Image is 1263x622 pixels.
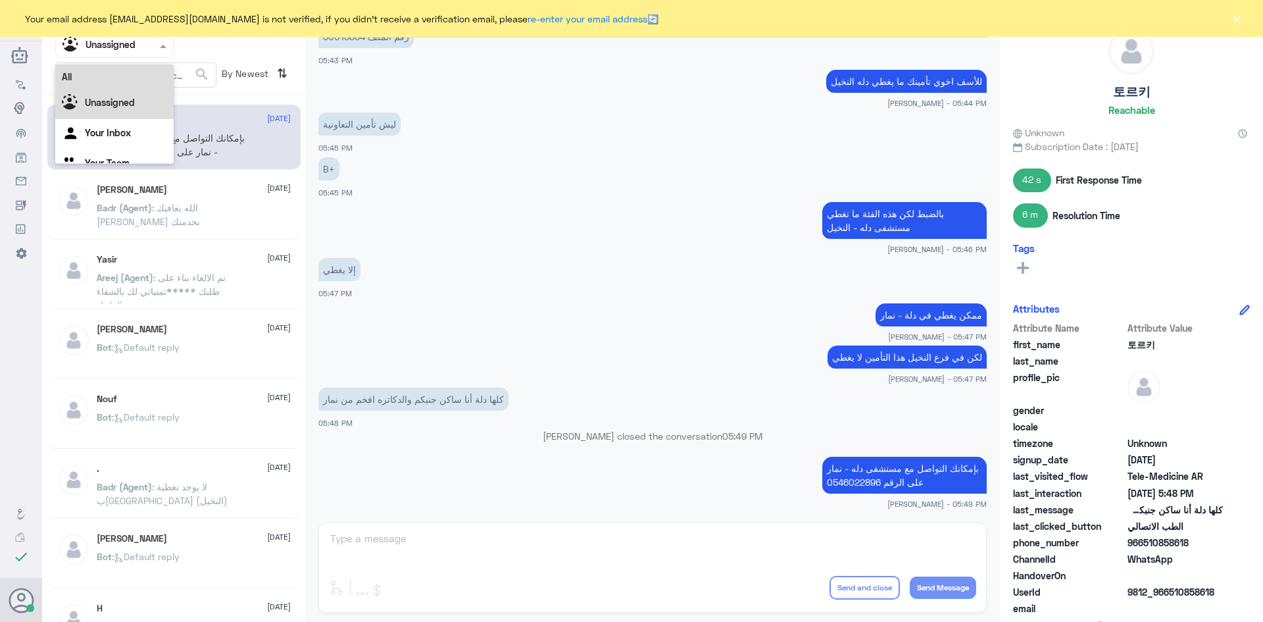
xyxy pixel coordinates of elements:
[97,202,152,213] span: Badr (Agent)
[1013,503,1125,517] span: last_message
[97,324,167,335] h5: IBRAHIM
[318,157,339,180] p: 17/8/2025, 5:45 PM
[1127,486,1223,500] span: 2025-08-17T14:48:18.256Z
[318,56,353,65] span: 05:43 PM
[1013,453,1125,467] span: signup_date
[85,157,130,168] b: Your Team
[1013,354,1125,368] span: last_name
[887,498,987,509] span: [PERSON_NAME] - 05:49 PM
[13,549,29,565] i: check
[828,346,987,369] p: 17/8/2025, 5:47 PM
[97,533,167,544] h5: Ahmed
[876,303,987,326] p: 17/8/2025, 5:47 PM
[830,576,900,600] button: Send and close
[97,463,99,475] h5: .
[1013,602,1125,615] span: email
[25,12,658,26] span: Your email address [EMAIL_ADDRESS][DOMAIN_NAME] is not verified, if you didn't receive a verifica...
[1127,503,1223,517] span: كلها دلة أنا ساكن جنبكم والدكاتره افخم من نمار
[318,188,353,197] span: 05:45 PM
[910,577,976,599] button: Send Message
[1127,371,1160,403] img: defaultAdmin.png
[97,481,228,506] span: : لا يوجد تغطية ب[GEOGRAPHIC_DATA] (النخيل)
[194,64,210,86] button: search
[112,551,180,562] span: : Default reply
[318,113,401,136] p: 17/8/2025, 5:45 PM
[1056,173,1142,187] span: First Response Time
[1127,403,1223,417] span: null
[97,411,112,423] span: Bot
[318,143,353,152] span: 05:45 PM
[267,392,291,403] span: [DATE]
[97,603,103,614] h5: H
[1013,403,1125,417] span: gender
[57,463,90,496] img: defaultAdmin.png
[1013,436,1125,450] span: timezone
[1013,203,1048,227] span: 6 m
[826,70,987,93] p: 17/8/2025, 5:44 PM
[1013,371,1125,401] span: profile_pic
[112,411,180,423] span: : Default reply
[1013,420,1125,434] span: locale
[1230,12,1243,25] button: ×
[97,394,117,405] h5: Nouf
[267,601,291,613] span: [DATE]
[216,63,272,89] span: By Newest
[267,322,291,334] span: [DATE]
[318,258,360,281] p: 17/8/2025, 5:47 PM
[62,94,82,114] img: Unassigned.svg
[62,124,82,144] img: yourInbox.svg
[85,127,131,138] b: Your Inbox
[112,342,180,353] span: : Default reply
[888,373,987,384] span: [PERSON_NAME] - 05:47 PM
[887,97,987,109] span: [PERSON_NAME] - 05:44 PM
[1013,585,1125,599] span: UserId
[57,254,90,287] img: defaultAdmin.png
[1127,552,1223,566] span: 2
[887,244,987,255] span: [PERSON_NAME] - 05:46 PM
[1013,536,1125,550] span: phone_number
[1013,519,1125,533] span: last_clicked_button
[97,272,226,311] span: : تم الالغاء بناء على طلبك *****تمنياتي لك بالشفاء العاجل
[267,531,291,543] span: [DATE]
[1013,486,1125,500] span: last_interaction
[1013,126,1064,140] span: Unknown
[1127,569,1223,583] span: null
[318,388,508,411] p: 17/8/2025, 5:48 PM
[722,430,762,442] span: 05:49 PM
[1127,321,1223,335] span: Attribute Value
[1127,453,1223,467] span: 2025-08-17T14:40:48.082Z
[1013,338,1125,351] span: first_name
[1013,242,1035,254] h6: Tags
[57,394,90,427] img: defaultAdmin.png
[277,63,287,84] i: ⇅
[267,113,291,124] span: [DATE]
[1013,469,1125,483] span: last_visited_flow
[318,429,987,443] p: [PERSON_NAME] closed the conversation
[62,71,72,82] b: All
[1013,569,1125,583] span: HandoverOn
[97,272,153,283] span: Areej (Agent)
[267,461,291,473] span: [DATE]
[1127,436,1223,450] span: Unknown
[97,254,117,265] h5: Yasir
[1013,321,1125,335] span: Attribute Name
[822,457,987,494] p: 17/8/2025, 5:49 PM
[1013,168,1051,192] span: 42 s
[1108,104,1155,116] h6: Reachable
[57,184,90,217] img: defaultAdmin.png
[318,289,352,298] span: 05:47 PM
[1013,303,1060,315] h6: Attributes
[97,342,112,353] span: Bot
[57,324,90,357] img: defaultAdmin.png
[1109,29,1154,74] img: defaultAdmin.png
[1013,552,1125,566] span: ChannelId
[1052,209,1120,222] span: Resolution Time
[267,252,291,264] span: [DATE]
[888,331,987,342] span: [PERSON_NAME] - 05:47 PM
[97,551,112,562] span: Bot
[528,13,647,24] a: re-enter your email address
[1127,602,1223,615] span: null
[1127,469,1223,483] span: Tele-Medicine AR
[97,481,152,492] span: Badr (Agent)
[1113,84,1151,99] h5: 토르키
